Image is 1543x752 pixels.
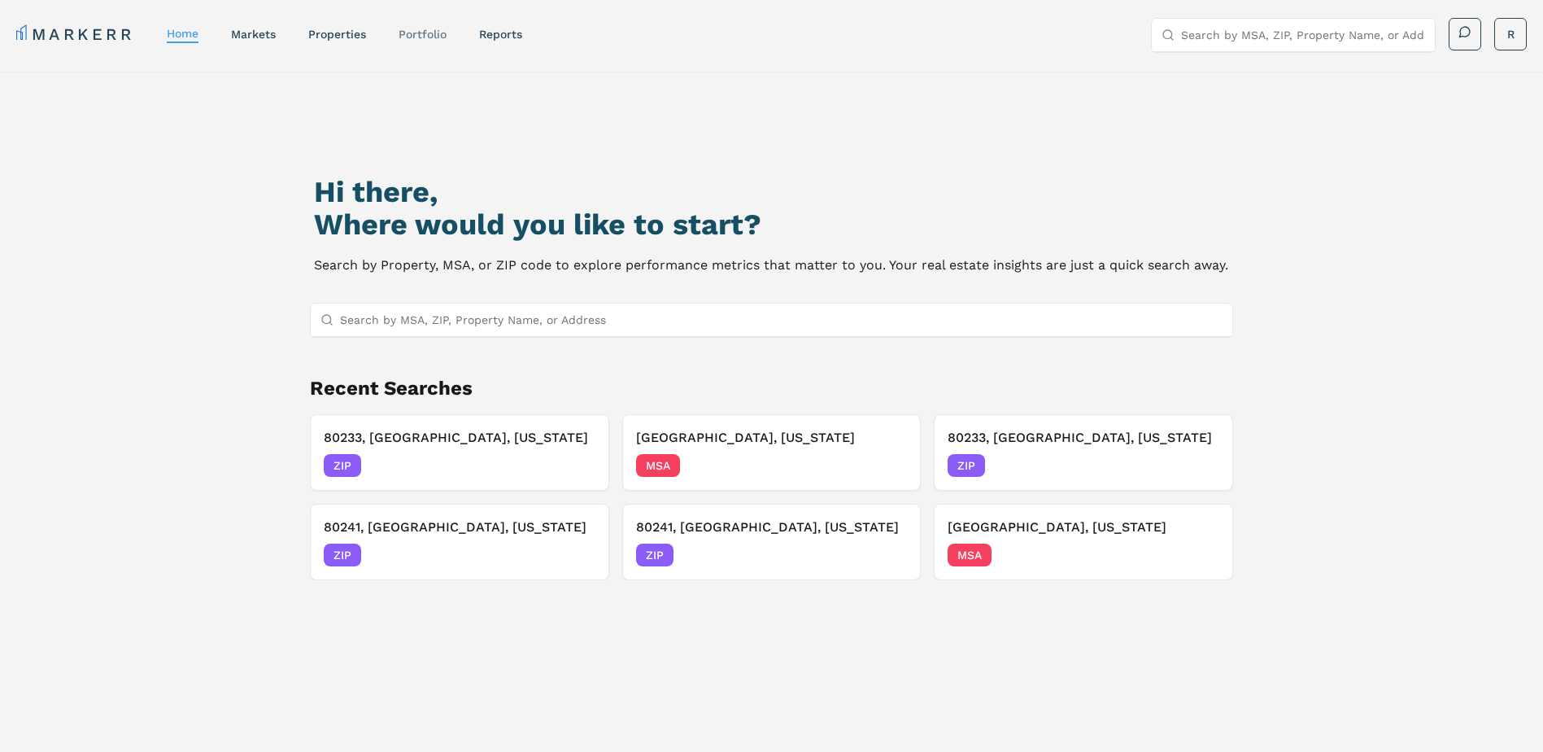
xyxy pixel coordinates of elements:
h3: [GEOGRAPHIC_DATA], [US_STATE] [636,428,908,448]
span: MSA [636,454,680,477]
button: [GEOGRAPHIC_DATA], [US_STATE]MSA[DATE] [934,504,1233,580]
a: markets [231,28,276,41]
h3: 80241, [GEOGRAPHIC_DATA], [US_STATE] [636,518,908,537]
a: properties [308,28,366,41]
h2: Recent Searches [310,375,1234,401]
h3: 80233, [GEOGRAPHIC_DATA], [US_STATE] [948,428,1219,448]
button: 80241, [GEOGRAPHIC_DATA], [US_STATE]ZIP[DATE] [622,504,922,580]
button: 80241, [GEOGRAPHIC_DATA], [US_STATE]ZIP[DATE] [310,504,609,580]
h3: [GEOGRAPHIC_DATA], [US_STATE] [948,518,1219,537]
span: MSA [948,544,992,566]
span: ZIP [636,544,673,566]
a: MARKERR [16,23,134,46]
a: reports [479,28,522,41]
button: 80233, [GEOGRAPHIC_DATA], [US_STATE]ZIP[DATE] [310,414,609,491]
input: Search by MSA, ZIP, Property Name, or Address [1181,19,1425,51]
button: 80233, [GEOGRAPHIC_DATA], [US_STATE]ZIP[DATE] [934,414,1233,491]
span: [DATE] [1183,547,1219,563]
h1: Hi there, [314,176,1228,208]
span: [DATE] [559,547,595,563]
h3: 80233, [GEOGRAPHIC_DATA], [US_STATE] [324,428,595,448]
span: ZIP [324,454,361,477]
button: [GEOGRAPHIC_DATA], [US_STATE]MSA[DATE] [622,414,922,491]
p: Search by Property, MSA, or ZIP code to explore performance metrics that matter to you. Your real... [314,254,1228,277]
a: Portfolio [399,28,447,41]
h2: Where would you like to start? [314,208,1228,241]
span: ZIP [324,544,361,566]
button: R [1494,18,1527,50]
span: [DATE] [870,457,907,474]
h3: 80241, [GEOGRAPHIC_DATA], [US_STATE] [324,518,595,537]
span: [DATE] [870,547,907,563]
span: [DATE] [559,457,595,474]
span: [DATE] [1183,457,1219,474]
span: R [1507,26,1515,42]
input: Search by MSA, ZIP, Property Name, or Address [340,304,1223,336]
span: ZIP [948,454,985,477]
a: home [167,27,198,40]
